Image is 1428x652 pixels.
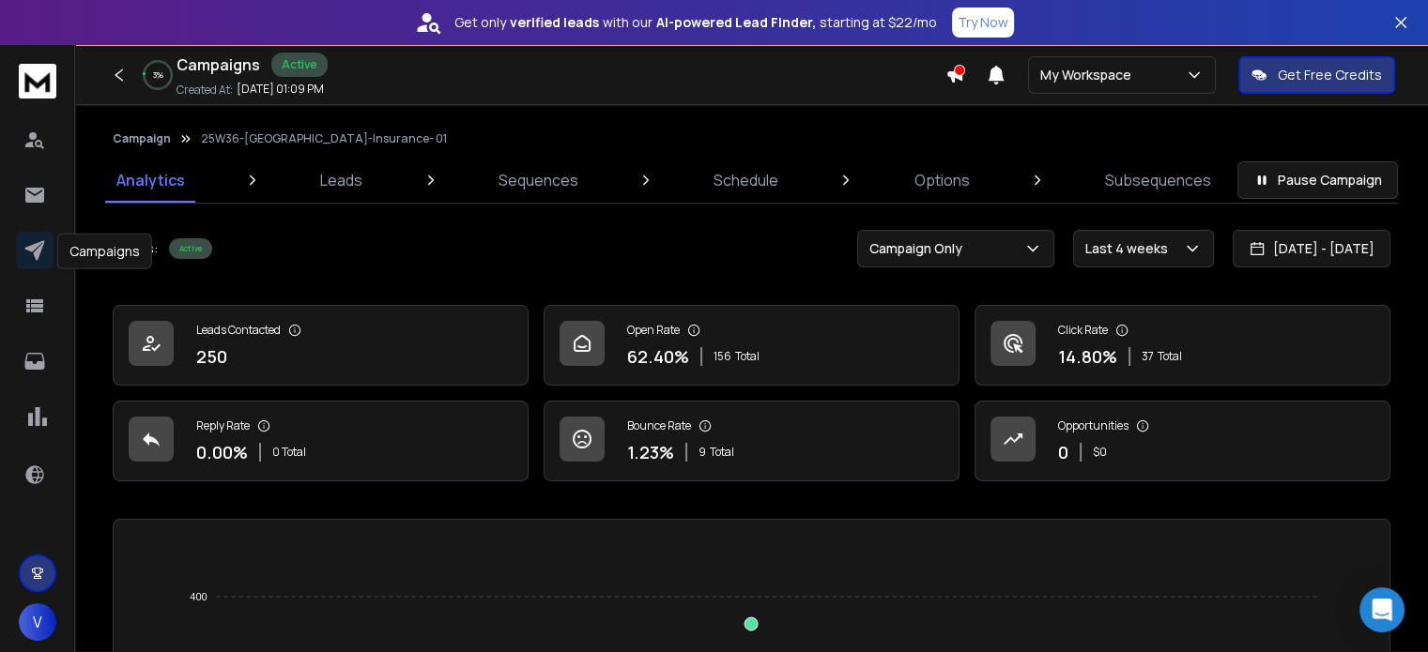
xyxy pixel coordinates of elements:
[656,13,816,32] strong: AI-powered Lead Finder,
[454,13,937,32] p: Get only with our starting at $22/mo
[1359,587,1405,632] div: Open Intercom Messenger
[627,323,680,338] p: Open Rate
[1093,445,1107,460] p: $ 0
[1058,323,1108,338] p: Click Rate
[627,439,674,465] p: 1.23 %
[1142,349,1154,364] span: 37
[169,238,212,259] div: Active
[487,158,590,203] a: Sequences
[510,13,599,32] strong: verified leads
[869,239,970,258] p: Campaign Only
[499,169,578,191] p: Sequences
[1158,349,1182,364] span: Total
[699,445,706,460] span: 9
[714,349,731,364] span: 156
[19,64,56,99] img: logo
[113,131,171,146] button: Campaign
[19,603,56,641] button: V
[914,169,970,191] p: Options
[196,323,281,338] p: Leads Contacted
[116,169,185,191] p: Analytics
[57,234,152,269] div: Campaigns
[975,401,1390,481] a: Opportunities0$0
[1278,66,1382,84] p: Get Free Credits
[191,591,207,602] tspan: 400
[544,401,960,481] a: Bounce Rate1.23%9Total
[309,158,374,203] a: Leads
[320,169,362,191] p: Leads
[710,445,734,460] span: Total
[958,13,1008,32] p: Try Now
[627,343,689,370] p: 62.40 %
[1058,418,1129,433] p: Opportunities
[975,305,1390,386] a: Click Rate14.80%37Total
[1233,230,1390,267] button: [DATE] - [DATE]
[1040,66,1139,84] p: My Workspace
[1237,161,1398,199] button: Pause Campaign
[1085,239,1175,258] p: Last 4 weeks
[1058,439,1068,465] p: 0
[1105,169,1211,191] p: Subsequences
[196,439,248,465] p: 0.00 %
[544,305,960,386] a: Open Rate62.40%156Total
[153,69,163,81] p: 3 %
[1058,343,1117,370] p: 14.80 %
[113,401,529,481] a: Reply Rate0.00%0 Total
[177,53,260,76] h1: Campaigns
[196,343,227,370] p: 250
[271,53,328,77] div: Active
[735,349,760,364] span: Total
[903,158,981,203] a: Options
[714,169,778,191] p: Schedule
[237,82,324,97] p: [DATE] 01:09 PM
[272,445,306,460] p: 0 Total
[105,158,196,203] a: Analytics
[196,418,250,433] p: Reply Rate
[702,158,790,203] a: Schedule
[952,8,1014,38] button: Try Now
[113,305,529,386] a: Leads Contacted250
[1238,56,1395,94] button: Get Free Credits
[177,83,233,98] p: Created At:
[201,131,447,146] p: 25W36-[GEOGRAPHIC_DATA]-Insurance- 01
[627,418,691,433] p: Bounce Rate
[1094,158,1222,203] a: Subsequences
